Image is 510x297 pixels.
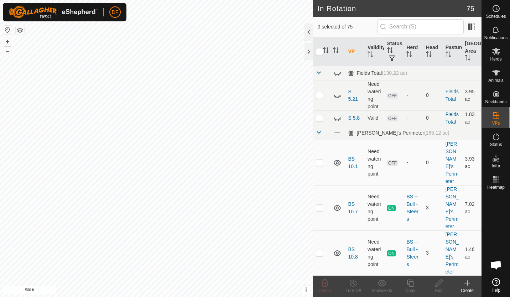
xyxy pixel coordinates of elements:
[387,93,398,99] span: OFF
[485,254,507,276] div: Open chat
[424,130,449,136] span: (165.12 ac)
[406,114,420,122] div: -
[382,70,407,76] span: (130.22 ac)
[423,80,443,110] td: 0
[378,19,464,34] input: Search (S)
[446,141,459,184] a: [PERSON_NAME]'s Perimeter
[348,246,358,260] a: BS 10.8
[112,9,119,16] span: DF
[406,92,420,99] div: -
[387,115,398,121] span: OFF
[490,142,502,147] span: Status
[305,287,307,293] span: i
[348,115,360,121] a: S 5.8
[462,140,482,185] td: 3.93 ac
[365,230,384,276] td: Need watering point
[365,110,384,126] td: Valid
[348,70,407,76] div: Fields Total
[406,159,420,166] div: -
[465,56,470,62] p-sorticon: Activate to sort
[485,100,506,104] span: Neckbands
[9,6,98,19] img: Gallagher Logo
[446,186,459,229] a: [PERSON_NAME]'s Perimeter
[3,26,12,34] button: Reset Map
[163,288,184,294] a: Contact Us
[423,110,443,126] td: 0
[462,185,482,230] td: 7.02 ac
[423,230,443,276] td: 3
[423,185,443,230] td: 3
[453,287,482,294] div: Create
[16,26,24,35] button: Map Layers
[368,52,373,58] p-sorticon: Activate to sort
[365,37,384,66] th: Validity
[491,288,500,292] span: Help
[446,89,459,102] a: Fields Total
[423,140,443,185] td: 0
[387,250,396,256] span: ON
[423,37,443,66] th: Head
[368,287,396,294] div: Show/Hide
[425,287,453,294] div: Edit
[348,156,358,169] a: BS 10.1
[129,288,155,294] a: Privacy Policy
[492,121,500,125] span: VPs
[490,57,501,61] span: Herds
[462,230,482,276] td: 1.46 ac
[446,111,459,125] a: Fields Total
[365,185,384,230] td: Need watering point
[467,3,474,14] span: 75
[387,48,393,54] p-sorticon: Activate to sort
[3,37,12,46] button: +
[387,160,398,166] span: OFF
[348,89,358,102] a: S 5.21
[446,52,451,58] p-sorticon: Activate to sort
[462,110,482,126] td: 1.83 ac
[446,231,459,275] a: [PERSON_NAME]'s Perimeter
[365,140,384,185] td: Need watering point
[3,47,12,55] button: –
[443,37,462,66] th: Pasture
[484,36,508,40] span: Notifications
[339,287,368,294] div: Turn Off
[365,80,384,110] td: Need watering point
[487,185,505,189] span: Heatmap
[387,205,396,211] span: ON
[317,4,466,13] h2: In Rotation
[406,238,420,268] div: BS -- Bull - Steers
[323,48,329,54] p-sorticon: Activate to sort
[488,78,504,83] span: Animals
[462,37,482,66] th: [GEOGRAPHIC_DATA] Area
[462,80,482,110] td: 3.95 ac
[482,275,510,295] a: Help
[396,287,425,294] div: Copy
[345,37,365,66] th: VP
[333,48,339,54] p-sorticon: Activate to sort
[302,286,310,294] button: i
[406,193,420,223] div: BS -- Bull - Steers
[491,164,500,168] span: Infra
[317,23,377,31] span: 0 selected of 75
[404,37,423,66] th: Herd
[406,52,412,58] p-sorticon: Activate to sort
[486,14,506,19] span: Schedules
[426,52,432,58] p-sorticon: Activate to sort
[319,288,331,293] span: Delete
[348,130,449,136] div: [PERSON_NAME]'s Perimeter
[384,37,404,66] th: Status
[348,201,358,214] a: BS 10.7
